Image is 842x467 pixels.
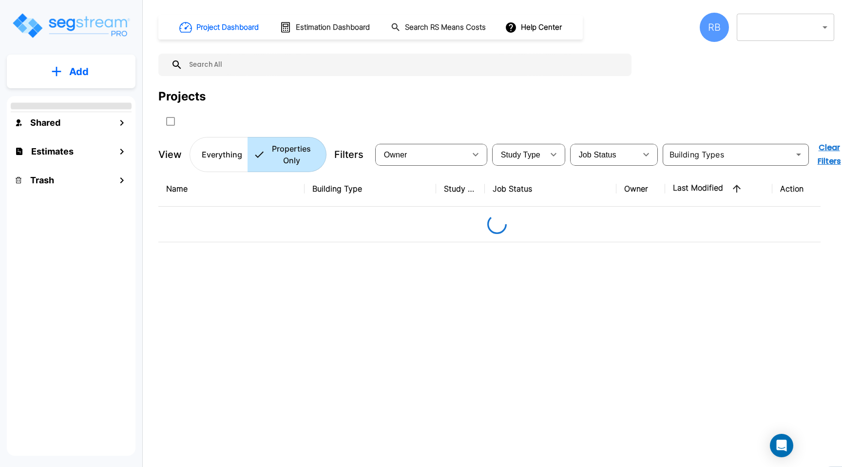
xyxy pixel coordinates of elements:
[485,171,616,207] th: Job Status
[384,151,407,159] span: Owner
[792,148,805,161] button: Open
[616,171,665,207] th: Owner
[503,18,566,37] button: Help Center
[11,12,131,39] img: Logo
[161,112,180,131] button: SelectAll
[436,171,485,207] th: Study Type
[269,143,314,166] p: Properties Only
[158,147,182,162] p: View
[572,141,636,168] div: Select
[377,141,466,168] div: Select
[334,147,364,162] p: Filters
[405,22,486,33] h1: Search RS Means Costs
[579,151,616,159] span: Job Status
[202,149,242,160] p: Everything
[248,137,326,172] button: Properties Only
[196,22,259,33] h1: Project Dashboard
[772,171,836,207] th: Action
[30,174,54,187] h1: Trash
[190,137,248,172] button: Everything
[158,171,305,207] th: Name
[30,116,60,129] h1: Shared
[7,58,135,86] button: Add
[158,88,206,105] div: Projects
[770,434,793,457] div: Open Intercom Messenger
[305,171,436,207] th: Building Type
[183,54,627,76] input: Search All
[190,137,326,172] div: Platform
[296,22,370,33] h1: Estimation Dashboard
[666,148,790,161] input: Building Types
[31,145,74,158] h1: Estimates
[494,141,544,168] div: Select
[665,171,772,207] th: Last Modified
[501,151,540,159] span: Study Type
[387,18,491,37] button: Search RS Means Costs
[175,17,264,38] button: Project Dashboard
[276,17,375,38] button: Estimation Dashboard
[700,13,729,42] div: RB
[69,64,89,79] p: Add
